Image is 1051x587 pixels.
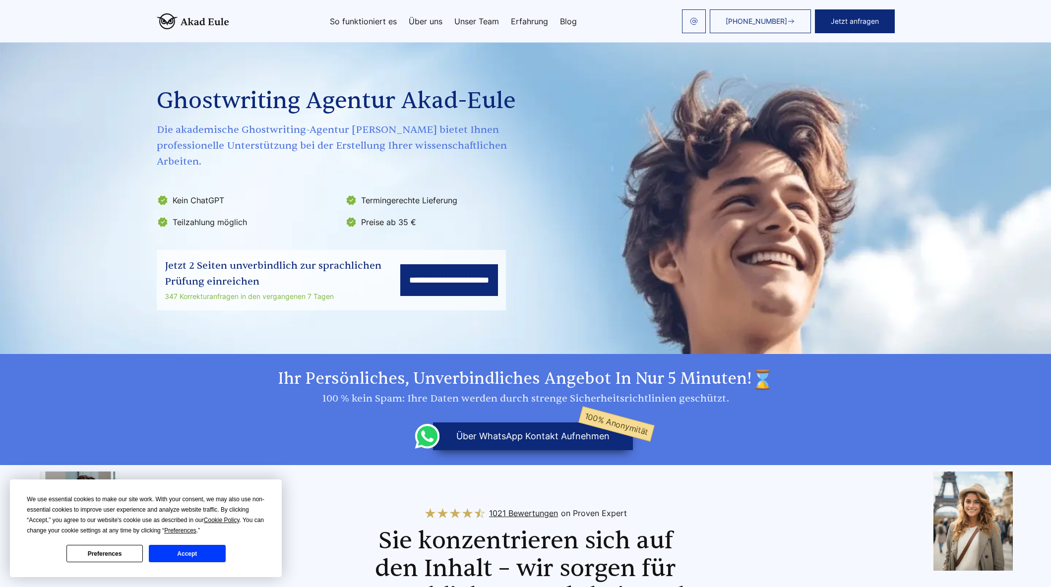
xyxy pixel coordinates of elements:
h1: Ghostwriting Agentur Akad-Eule [157,83,530,119]
a: Über uns [409,17,442,25]
div: 100 % kein Spam: Ihre Daten werden durch strenge Sicherheitsrichtlinien geschützt. [157,391,895,407]
h2: Ihr persönliches, unverbindliches Angebot in nur 5 Minuten! [157,369,895,391]
li: Teilzahlung möglich [157,214,339,230]
button: Preferences [66,545,143,562]
span: Preferences [164,527,196,534]
div: We use essential cookies to make our site work. With your consent, we may also use non-essential ... [27,494,265,536]
span: Cookie Policy [204,517,240,524]
a: Blog [560,17,577,25]
img: img6 [933,471,1013,571]
button: Accept [149,545,225,562]
img: logo [157,13,229,29]
a: Unser Team [454,17,499,25]
button: Jetzt anfragen [815,9,895,33]
a: Erfahrung [511,17,548,25]
a: [PHONE_NUMBER] [710,9,811,33]
span: 1021 Bewertungen [489,505,558,521]
span: 100% Anonymität [579,406,655,442]
button: über WhatsApp Kontakt aufnehmen100% Anonymität [433,422,633,450]
img: time [752,369,774,391]
img: email [690,17,698,25]
img: img2 [40,471,119,571]
div: 347 Korrekturanfragen in den vergangenen 7 Tagen [165,291,400,302]
li: Preise ab 35 € [345,214,528,230]
div: Jetzt 2 Seiten unverbindlich zur sprachlichen Prüfung einreichen [165,258,400,290]
span: Die akademische Ghostwriting-Agentur [PERSON_NAME] bietet Ihnen professionelle Unterstützung bei ... [157,122,530,170]
span: [PHONE_NUMBER] [726,17,787,25]
a: So funktioniert es [330,17,397,25]
li: Kein ChatGPT [157,192,339,208]
li: Termingerechte Lieferung [345,192,528,208]
div: Cookie Consent Prompt [10,479,282,577]
a: 1021 Bewertungenon Proven Expert [424,505,627,521]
